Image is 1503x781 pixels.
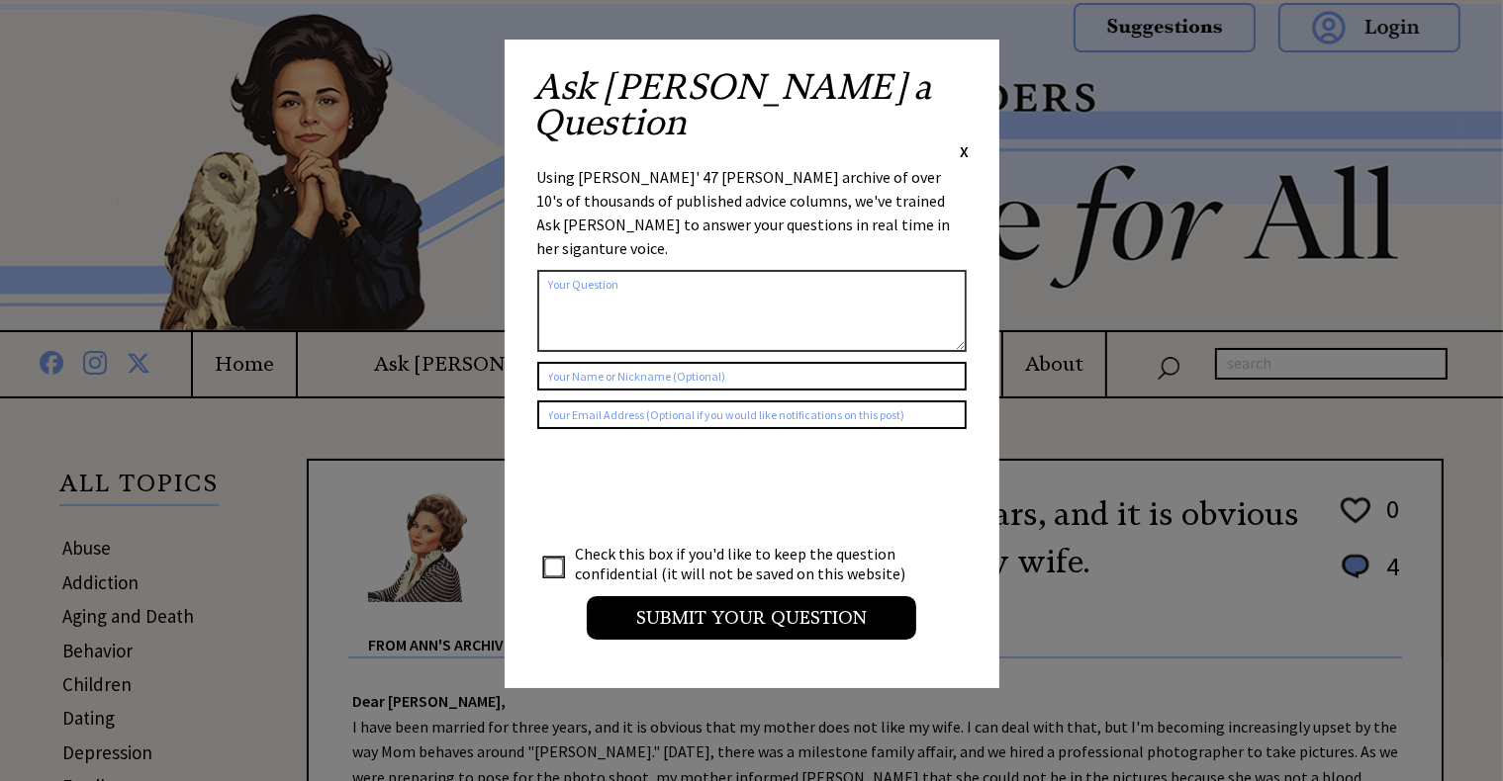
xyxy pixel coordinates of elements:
div: Using [PERSON_NAME]' 47 [PERSON_NAME] archive of over 10's of thousands of published advice colum... [537,165,967,260]
td: Check this box if you'd like to keep the question confidential (it will not be saved on this webs... [575,543,925,584]
input: Submit your Question [587,596,916,640]
input: Your Email Address (Optional if you would like notifications on this post) [537,400,967,429]
iframe: reCAPTCHA [537,449,838,526]
h2: Ask [PERSON_NAME] a Question [534,69,970,140]
span: X [961,141,970,161]
input: Your Name or Nickname (Optional) [537,362,967,390]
